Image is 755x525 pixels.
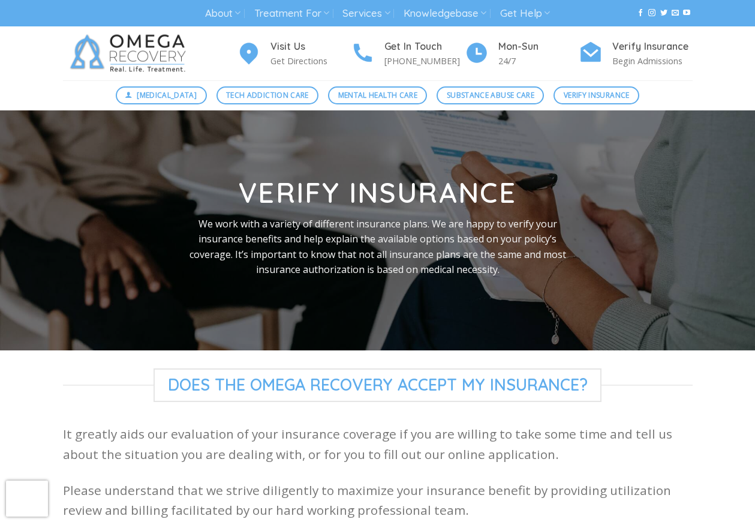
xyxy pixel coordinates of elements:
[254,2,329,25] a: Treatment For
[270,39,351,55] h4: Visit Us
[154,368,602,402] span: Does The Omega Recovery Accept My Insurance?
[270,54,351,68] p: Get Directions
[384,39,465,55] h4: Get In Touch
[216,86,319,104] a: Tech Addiction Care
[612,54,693,68] p: Begin Admissions
[237,39,351,68] a: Visit Us Get Directions
[447,89,534,101] span: Substance Abuse Care
[437,86,544,104] a: Substance Abuse Care
[351,39,465,68] a: Get In Touch [PHONE_NUMBER]
[205,2,240,25] a: About
[116,86,207,104] a: [MEDICAL_DATA]
[564,89,630,101] span: Verify Insurance
[660,9,667,17] a: Follow on Twitter
[239,175,516,210] strong: Verify Insurance
[498,39,579,55] h4: Mon-Sun
[554,86,639,104] a: Verify Insurance
[500,2,550,25] a: Get Help
[637,9,644,17] a: Follow on Facebook
[63,481,693,521] p: Please understand that we strive diligently to maximize your insurance benefit by providing utili...
[683,9,690,17] a: Follow on YouTube
[338,89,417,101] span: Mental Health Care
[672,9,679,17] a: Send us an email
[137,89,197,101] span: [MEDICAL_DATA]
[612,39,693,55] h4: Verify Insurance
[226,89,309,101] span: Tech Addiction Care
[579,39,693,68] a: Verify Insurance Begin Admissions
[63,26,198,80] img: Omega Recovery
[328,86,427,104] a: Mental Health Care
[384,54,465,68] p: [PHONE_NUMBER]
[63,424,693,464] p: It greatly aids our evaluation of your insurance coverage if you are willing to take some time an...
[342,2,390,25] a: Services
[648,9,655,17] a: Follow on Instagram
[498,54,579,68] p: 24/7
[184,217,572,278] p: We work with a variety of different insurance plans. We are happy to verify your insurance benefi...
[404,2,486,25] a: Knowledgebase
